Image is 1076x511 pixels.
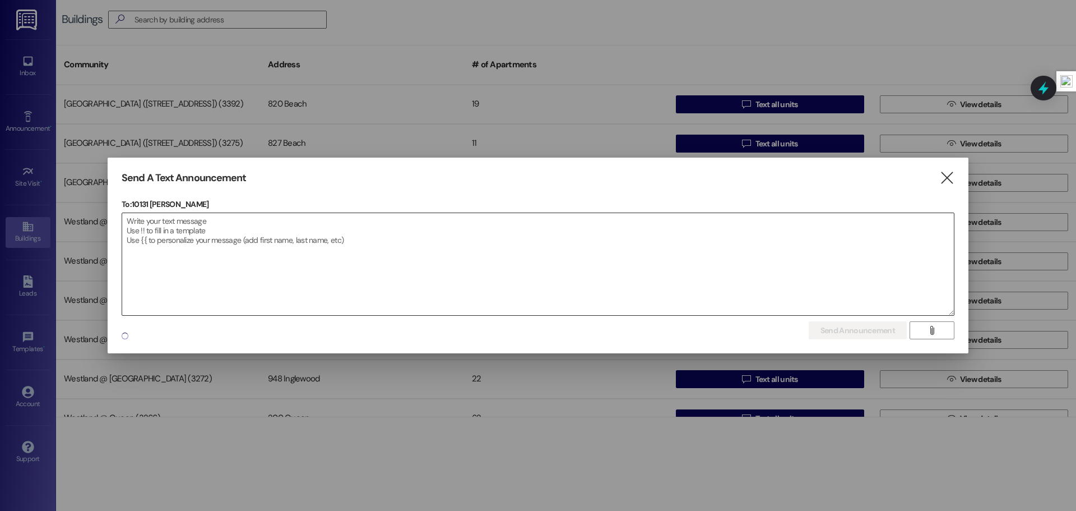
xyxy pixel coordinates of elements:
[122,172,246,185] h3: Send A Text Announcement
[122,199,954,210] p: To: 10131 [PERSON_NAME]
[820,325,895,337] span: Send Announcement
[939,172,954,184] i: 
[927,326,936,335] i: 
[809,321,907,339] button: Send Announcement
